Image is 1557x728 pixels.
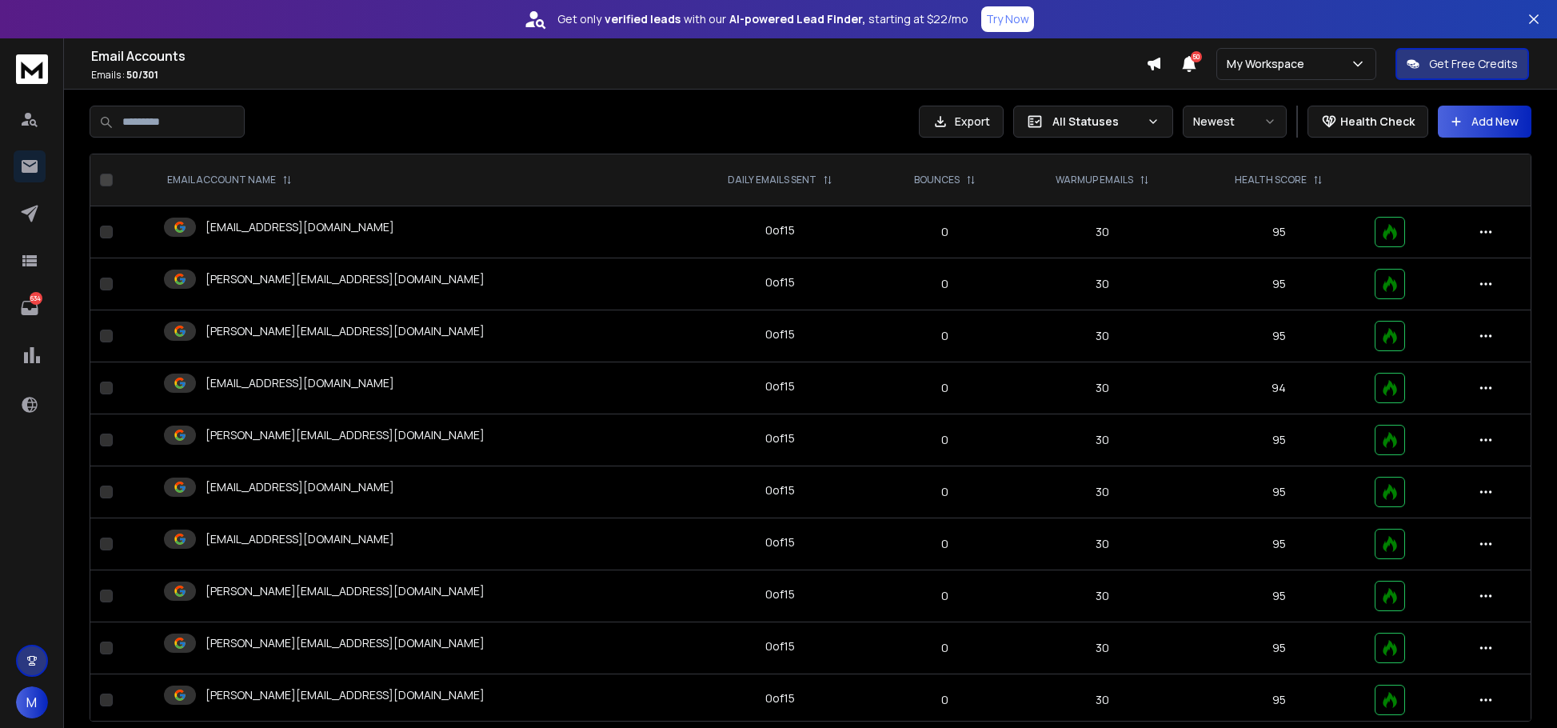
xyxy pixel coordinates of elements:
div: 0 of 15 [765,638,795,654]
td: 95 [1192,310,1365,362]
span: 50 / 301 [126,68,158,82]
td: 30 [1012,310,1193,362]
p: [EMAIL_ADDRESS][DOMAIN_NAME] [206,479,394,495]
button: Export [919,106,1004,138]
p: [PERSON_NAME][EMAIL_ADDRESS][DOMAIN_NAME] [206,271,485,287]
div: 0 of 15 [765,222,795,238]
td: 30 [1012,466,1193,518]
button: Health Check [1307,106,1428,138]
td: 95 [1192,466,1365,518]
td: 30 [1012,258,1193,310]
p: [PERSON_NAME][EMAIL_ADDRESS][DOMAIN_NAME] [206,427,485,443]
p: 634 [30,292,42,305]
p: Health Check [1340,114,1415,130]
p: WARMUP EMAILS [1056,174,1133,186]
p: [EMAIL_ADDRESS][DOMAIN_NAME] [206,531,394,547]
div: 0 of 15 [765,534,795,550]
button: Try Now [981,6,1034,32]
div: 0 of 15 [765,274,795,290]
div: 0 of 15 [765,482,795,498]
div: 0 of 15 [765,326,795,342]
div: 0 of 15 [765,586,795,602]
p: 0 [888,432,1002,448]
div: 0 of 15 [765,690,795,706]
p: DAILY EMAILS SENT [728,174,816,186]
p: 0 [888,536,1002,552]
td: 95 [1192,674,1365,726]
p: [EMAIL_ADDRESS][DOMAIN_NAME] [206,375,394,391]
p: Get only with our starting at $22/mo [557,11,968,27]
strong: verified leads [605,11,681,27]
div: EMAIL ACCOUNT NAME [167,174,292,186]
td: 95 [1192,570,1365,622]
strong: AI-powered Lead Finder, [729,11,865,27]
td: 95 [1192,622,1365,674]
td: 95 [1192,414,1365,466]
p: BOUNCES [914,174,960,186]
td: 95 [1192,206,1365,258]
button: Newest [1183,106,1287,138]
p: 0 [888,692,1002,708]
td: 95 [1192,258,1365,310]
div: 0 of 15 [765,378,795,394]
h1: Email Accounts [91,46,1146,66]
p: [PERSON_NAME][EMAIL_ADDRESS][DOMAIN_NAME] [206,323,485,339]
button: Add New [1438,106,1531,138]
td: 94 [1192,362,1365,414]
td: 30 [1012,206,1193,258]
a: 634 [14,292,46,324]
td: 30 [1012,414,1193,466]
span: 50 [1191,51,1202,62]
button: Get Free Credits [1395,48,1529,80]
p: Emails : [91,69,1146,82]
button: M [16,686,48,718]
p: [PERSON_NAME][EMAIL_ADDRESS][DOMAIN_NAME] [206,583,485,599]
p: [PERSON_NAME][EMAIL_ADDRESS][DOMAIN_NAME] [206,635,485,651]
p: Get Free Credits [1429,56,1518,72]
p: 0 [888,328,1002,344]
td: 30 [1012,518,1193,570]
p: 0 [888,224,1002,240]
p: 0 [888,380,1002,396]
p: 0 [888,484,1002,500]
p: Try Now [986,11,1029,27]
p: HEALTH SCORE [1235,174,1307,186]
td: 95 [1192,518,1365,570]
td: 30 [1012,674,1193,726]
p: All Statuses [1052,114,1140,130]
img: logo [16,54,48,84]
div: 0 of 15 [765,430,795,446]
p: My Workspace [1227,56,1311,72]
p: [PERSON_NAME][EMAIL_ADDRESS][DOMAIN_NAME] [206,687,485,703]
p: 0 [888,640,1002,656]
p: 0 [888,588,1002,604]
td: 30 [1012,362,1193,414]
td: 30 [1012,622,1193,674]
p: 0 [888,276,1002,292]
p: [EMAIL_ADDRESS][DOMAIN_NAME] [206,219,394,235]
td: 30 [1012,570,1193,622]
